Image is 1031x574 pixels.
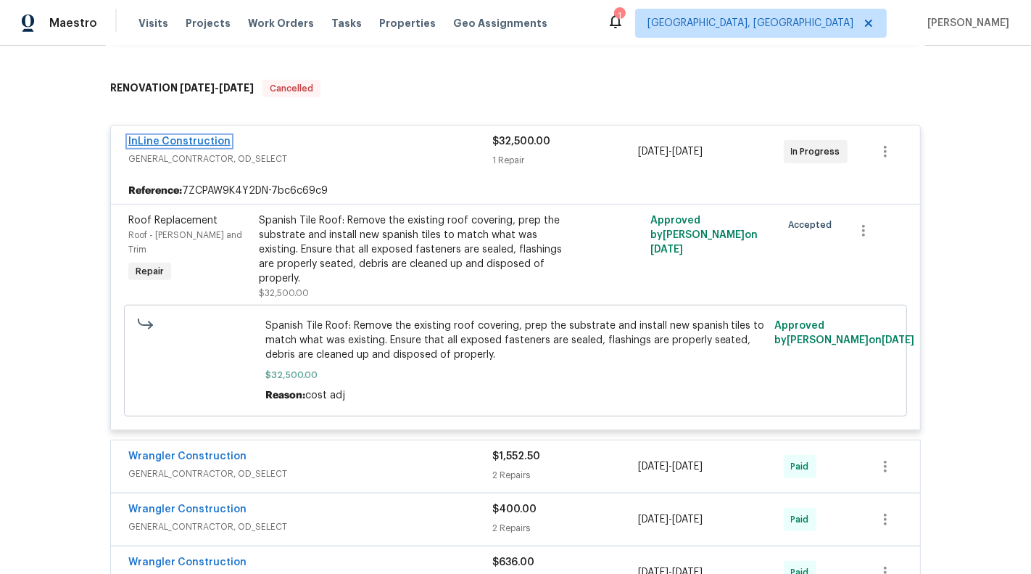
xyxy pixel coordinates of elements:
[128,136,231,147] a: InLine Construction
[922,16,1009,30] span: [PERSON_NAME]
[650,216,758,255] span: Approved by [PERSON_NAME] on
[265,390,305,401] span: Reason:
[492,451,540,462] span: $1,552.50
[788,218,837,232] span: Accepted
[638,462,668,472] span: [DATE]
[638,512,703,527] span: -
[128,557,247,567] a: Wrangler Construction
[638,514,668,525] span: [DATE]
[791,459,815,474] span: Paid
[186,16,231,30] span: Projects
[128,520,492,534] span: GENERAL_CONTRACTOR, OD_SELECT
[111,178,920,204] div: 7ZCPAW9K4Y2DN-7bc6c69c9
[650,245,683,255] span: [DATE]
[791,144,846,159] span: In Progress
[128,184,182,198] b: Reference:
[265,368,766,382] span: $32,500.00
[614,9,624,23] div: 1
[128,231,242,254] span: Roof - [PERSON_NAME] and Trim
[259,289,309,298] span: $32,500.00
[492,153,638,168] div: 1 Repair
[305,390,345,401] span: cost adj
[492,136,550,147] span: $32,500.00
[265,319,766,362] span: Spanish Tile Roof: Remove the existing roof covering, prep the substrate and install new spanish ...
[638,144,703,159] span: -
[791,512,815,527] span: Paid
[453,16,547,30] span: Geo Assignments
[110,80,254,97] h6: RENOVATION
[492,504,537,514] span: $400.00
[638,147,668,157] span: [DATE]
[379,16,436,30] span: Properties
[647,16,853,30] span: [GEOGRAPHIC_DATA], [GEOGRAPHIC_DATA]
[638,459,703,474] span: -
[492,557,534,567] span: $636.00
[492,521,638,536] div: 2 Repairs
[672,462,703,472] span: [DATE]
[259,213,576,286] div: Spanish Tile Roof: Remove the existing roof covering, prep the substrate and install new spanish ...
[128,504,247,514] a: Wrangler Construction
[180,83,254,93] span: -
[264,81,319,96] span: Cancelled
[672,147,703,157] span: [DATE]
[774,321,914,345] span: Approved by [PERSON_NAME] on
[49,16,97,30] span: Maestro
[248,16,314,30] span: Work Orders
[106,65,925,112] div: RENOVATION [DATE]-[DATE]Cancelled
[219,83,254,93] span: [DATE]
[331,18,362,28] span: Tasks
[130,264,170,279] span: Repair
[128,152,492,166] span: GENERAL_CONTRACTOR, OD_SELECT
[180,83,215,93] span: [DATE]
[672,514,703,525] span: [DATE]
[128,216,218,226] span: Roof Replacement
[128,467,492,481] span: GENERAL_CONTRACTOR, OD_SELECT
[492,468,638,483] div: 2 Repairs
[128,451,247,462] a: Wrangler Construction
[138,16,168,30] span: Visits
[882,335,914,345] span: [DATE]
